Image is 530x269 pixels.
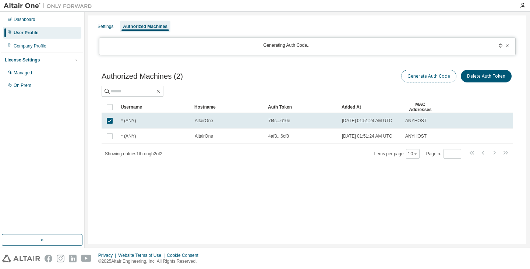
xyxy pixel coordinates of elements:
[14,43,46,49] div: Company Profile
[98,252,118,258] div: Privacy
[405,118,427,124] span: ANYHOST
[118,252,167,258] div: Website Terms of Use
[374,149,420,159] span: Items per page
[14,17,35,22] div: Dashboard
[342,101,399,113] div: Added At
[268,133,289,139] span: 4af3...6cf8
[405,133,427,139] span: ANYHOST
[2,255,40,262] img: altair_logo.svg
[194,101,262,113] div: Hostname
[195,133,213,139] span: AltairOne
[14,30,38,36] div: User Profile
[14,82,31,88] div: On Prem
[105,151,162,156] span: Showing entries 1 through 2 of 2
[401,70,456,82] button: Generate Auth Code
[426,149,461,159] span: Page n.
[98,258,203,265] p: © 2025 Altair Engineering, Inc. All Rights Reserved.
[104,42,470,50] div: Generating Auth Code...
[342,133,392,139] span: [DATE] 01:51:24 AM UTC
[45,255,52,262] img: facebook.svg
[121,133,136,139] span: * (ANY)
[167,252,202,258] div: Cookie Consent
[123,24,167,29] div: Authorized Machines
[408,151,418,157] button: 10
[57,255,64,262] img: instagram.svg
[81,255,92,262] img: youtube.svg
[268,118,290,124] span: 7f4c...610e
[4,2,96,10] img: Altair One
[102,72,183,81] span: Authorized Machines (2)
[121,101,188,113] div: Username
[342,118,392,124] span: [DATE] 01:51:24 AM UTC
[195,118,213,124] span: AltairOne
[98,24,113,29] div: Settings
[461,70,512,82] button: Delete Auth Token
[69,255,77,262] img: linkedin.svg
[268,101,336,113] div: Auth Token
[5,57,40,63] div: License Settings
[405,101,436,113] div: MAC Addresses
[14,70,32,76] div: Managed
[121,118,136,124] span: * (ANY)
